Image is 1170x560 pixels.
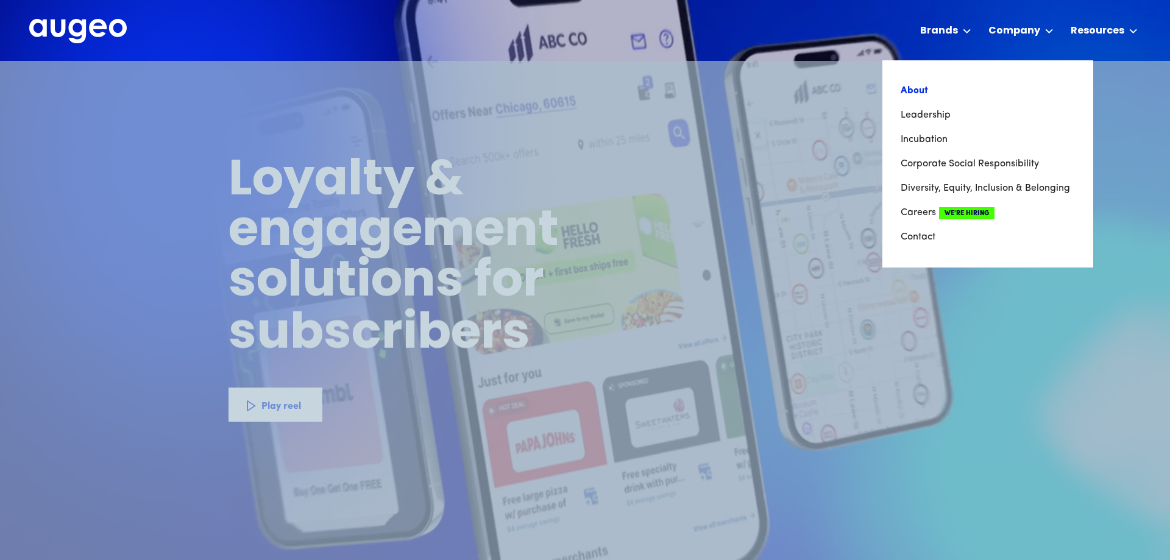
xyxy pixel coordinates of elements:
a: Incubation [901,127,1075,152]
div: Resources [1071,24,1124,38]
a: Contact [901,225,1075,249]
a: About [901,79,1075,103]
div: Brands [920,24,958,38]
a: home [29,19,127,44]
a: Corporate Social Responsibility [901,152,1075,176]
img: Augeo's full logo in white. [29,19,127,44]
a: Diversity, Equity, Inclusion & Belonging [901,176,1075,200]
a: Leadership [901,103,1075,127]
a: CareersWe're Hiring [901,200,1075,225]
span: We're Hiring [939,207,994,219]
nav: Company [882,60,1093,268]
div: Company [988,24,1040,38]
